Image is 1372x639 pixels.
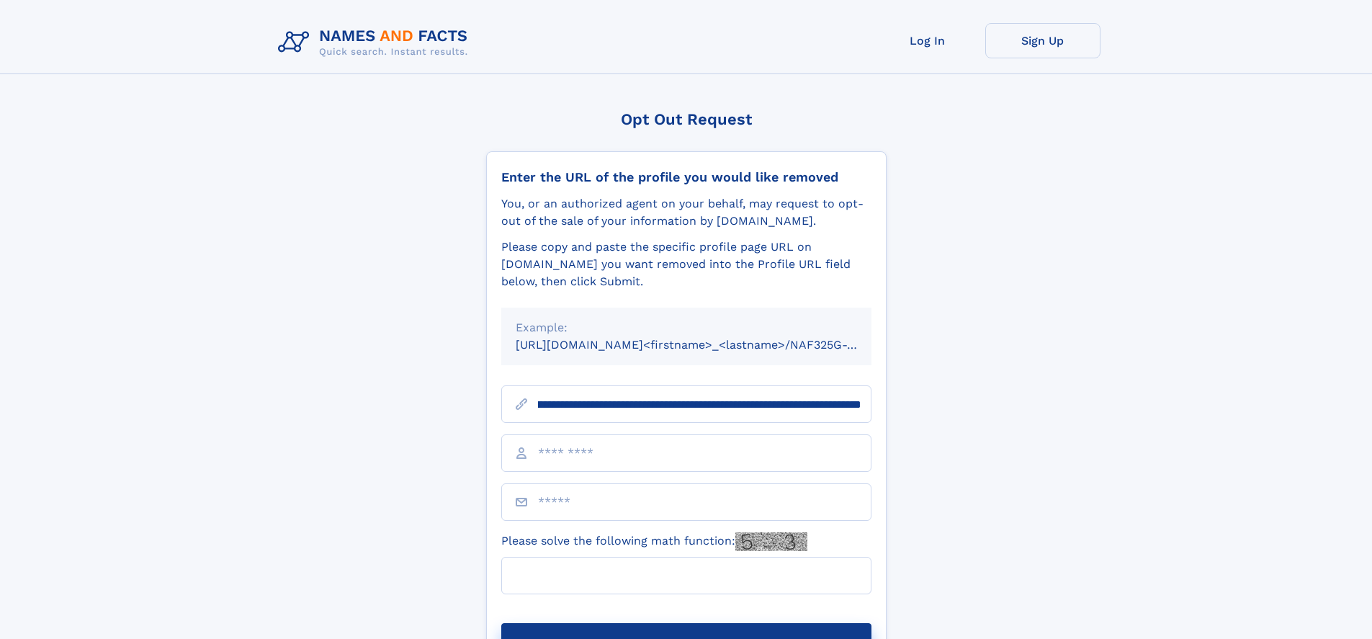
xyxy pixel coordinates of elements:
[486,110,887,128] div: Opt Out Request
[501,532,807,551] label: Please solve the following math function:
[516,338,899,352] small: [URL][DOMAIN_NAME]<firstname>_<lastname>/NAF325G-xxxxxxxx
[272,23,480,62] img: Logo Names and Facts
[985,23,1100,58] a: Sign Up
[501,169,871,185] div: Enter the URL of the profile you would like removed
[501,238,871,290] div: Please copy and paste the specific profile page URL on [DOMAIN_NAME] you want removed into the Pr...
[870,23,985,58] a: Log In
[501,195,871,230] div: You, or an authorized agent on your behalf, may request to opt-out of the sale of your informatio...
[516,319,857,336] div: Example:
